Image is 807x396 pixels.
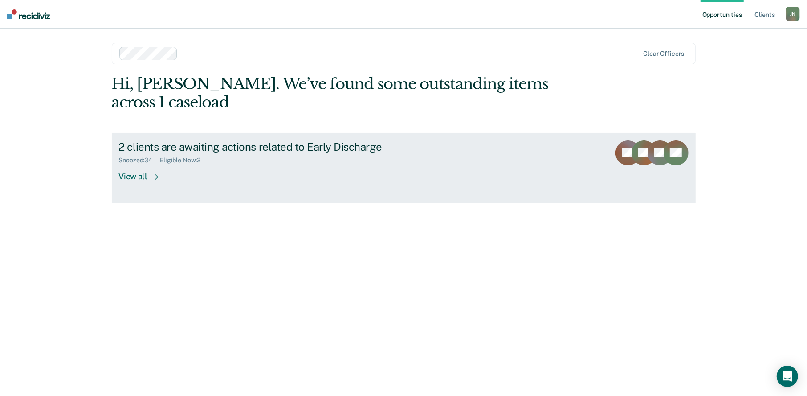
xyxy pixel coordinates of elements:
img: Recidiviz [7,9,50,19]
div: J N [786,7,800,21]
div: Eligible Now : 2 [159,157,208,164]
div: View all [119,164,169,181]
div: Hi, [PERSON_NAME]. We’ve found some outstanding items across 1 caseload [112,75,579,111]
div: Clear officers [643,50,684,58]
div: 2 clients are awaiting actions related to Early Discharge [119,140,432,153]
button: JN [786,7,800,21]
a: 2 clients are awaiting actions related to Early DischargeSnoozed:34Eligible Now:2View all [112,133,696,203]
div: Snoozed : 34 [119,157,160,164]
div: Open Intercom Messenger [777,366,798,387]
